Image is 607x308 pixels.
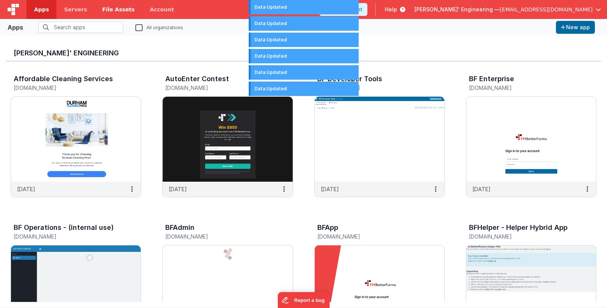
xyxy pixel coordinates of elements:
[64,6,87,13] span: Servers
[165,85,274,91] h5: [DOMAIN_NAME]
[165,75,229,83] h3: AutoEnter Contest
[135,24,183,31] label: All organizations
[102,6,135,13] span: File Assets
[469,85,577,91] h5: [DOMAIN_NAME]
[414,6,500,13] span: [PERSON_NAME]' Engineering —
[556,21,595,34] button: New app
[254,69,355,76] div: Data Updated
[17,185,35,193] p: [DATE]
[469,75,514,83] h3: BF Enterprise
[14,49,593,57] h3: [PERSON_NAME]' Engineering
[385,6,397,13] span: Help
[165,224,194,231] h3: BFAdmin
[254,20,355,27] div: Data Updated
[34,6,49,13] span: Apps
[38,22,123,33] input: Search apps
[321,185,339,193] p: [DATE]
[472,185,491,193] p: [DATE]
[254,36,355,43] div: Data Updated
[317,85,426,91] h5: [DOMAIN_NAME]
[254,53,355,60] div: Data Updated
[317,224,338,231] h3: BFApp
[414,6,601,13] button: [PERSON_NAME]' Engineering — [EMAIL_ADDRESS][DOMAIN_NAME]
[317,234,426,239] h5: [DOMAIN_NAME]
[8,23,23,32] div: Apps
[14,75,113,83] h3: Affordable Cleaning Services
[14,224,114,231] h3: BF Operations - (internal use)
[278,292,329,308] iframe: Marker.io feedback button
[14,85,122,91] h5: [DOMAIN_NAME]
[254,85,355,92] div: Data Updated
[14,234,122,239] h5: [DOMAIN_NAME]
[169,185,187,193] p: [DATE]
[165,234,274,239] h5: [DOMAIN_NAME]
[500,6,593,13] span: [EMAIL_ADDRESS][DOMAIN_NAME]
[469,224,568,231] h3: BFHelper - Helper Hybrid App
[469,234,577,239] h5: [DOMAIN_NAME]
[254,4,355,11] div: Data Updated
